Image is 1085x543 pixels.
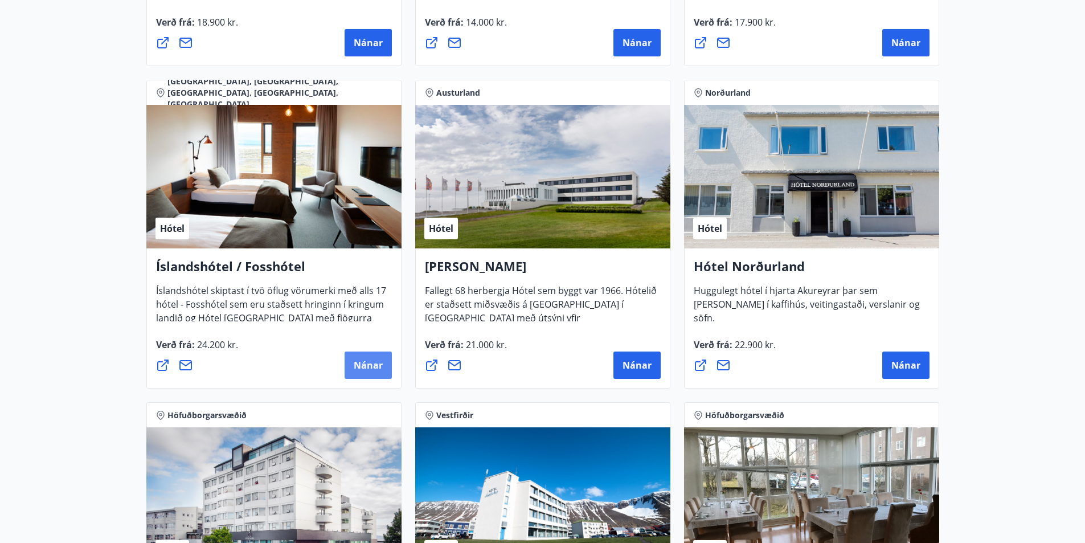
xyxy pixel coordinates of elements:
button: Nánar [882,352,930,379]
span: 21.000 kr. [464,338,507,351]
span: Nánar [623,359,652,371]
span: Verð frá : [694,16,776,38]
h4: [PERSON_NAME] [425,258,661,284]
span: Íslandshótel skiptast í tvö öflug vörumerki með alls 17 hótel - Fosshótel sem eru staðsett hringi... [156,284,386,347]
span: Hótel [698,222,722,235]
span: Verð frá : [156,338,238,360]
span: Verð frá : [425,16,507,38]
span: Nánar [354,36,383,49]
span: Huggulegt hótel í hjarta Akureyrar þar sem [PERSON_NAME] í kaffihús, veitingastaði, verslanir og ... [694,284,920,333]
span: Norðurland [705,87,751,99]
span: 14.000 kr. [464,16,507,28]
span: Höfuðborgarsvæðið [167,410,247,421]
span: Hótel [160,222,185,235]
span: Nánar [891,359,920,371]
span: [GEOGRAPHIC_DATA], [GEOGRAPHIC_DATA], [GEOGRAPHIC_DATA], [GEOGRAPHIC_DATA], [GEOGRAPHIC_DATA] [167,76,392,110]
span: Nánar [623,36,652,49]
h4: Íslandshótel / Fosshótel [156,258,392,284]
button: Nánar [882,29,930,56]
span: Höfuðborgarsvæðið [705,410,784,421]
span: Verð frá : [694,338,776,360]
span: Vestfirðir [436,410,473,421]
span: Verð frá : [425,338,507,360]
button: Nánar [613,352,661,379]
h4: Hótel Norðurland [694,258,930,284]
span: Fallegt 68 herbergja Hótel sem byggt var 1966. Hótelið er staðsett miðsvæðis á [GEOGRAPHIC_DATA] ... [425,284,657,347]
span: Verð frá : [156,16,238,38]
span: Hótel [429,222,453,235]
span: Nánar [891,36,920,49]
span: 17.900 kr. [732,16,776,28]
span: Austurland [436,87,480,99]
span: 24.200 kr. [195,338,238,351]
button: Nánar [613,29,661,56]
span: 18.900 kr. [195,16,238,28]
span: Nánar [354,359,383,371]
button: Nánar [345,352,392,379]
button: Nánar [345,29,392,56]
span: 22.900 kr. [732,338,776,351]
